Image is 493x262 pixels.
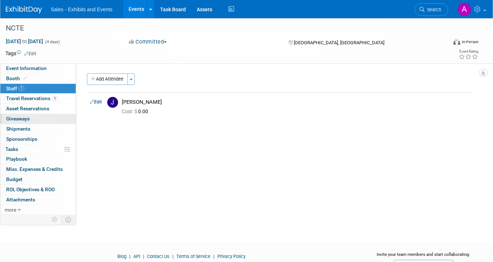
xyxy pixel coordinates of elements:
[0,185,76,195] a: ROI, Objectives & ROO
[141,254,146,259] span: |
[0,175,76,184] a: Budget
[21,38,28,44] span: to
[0,205,76,215] a: more
[5,50,36,57] td: Tags
[51,7,112,12] span: Sales - Exhibits and Events
[23,76,27,80] i: Booth reservation complete
[3,22,438,35] div: NCTE
[0,124,76,134] a: Shipments
[5,38,43,45] span: [DATE] [DATE]
[6,126,30,132] span: Shipments
[217,254,246,259] a: Privacy Policy
[415,3,448,16] a: Search
[126,38,170,46] button: Committed
[87,73,128,85] button: Add Attendee
[128,254,132,259] span: |
[117,254,126,259] a: Blog
[0,144,76,154] a: Tasks
[171,254,175,259] span: |
[6,65,47,71] span: Event Information
[6,136,37,142] span: Sponsorships
[409,38,479,49] div: Event Format
[6,176,22,182] span: Budget
[6,95,58,101] span: Travel Reservations
[5,146,18,152] span: Tasks
[122,109,138,114] span: Cost: $
[5,207,16,213] span: more
[61,215,76,224] td: Toggle Event Tabs
[459,50,478,53] div: Event Rating
[52,96,58,101] span: 1
[107,97,118,108] img: J.jpg
[0,84,76,94] a: Staff1
[6,86,24,91] span: Staff
[0,114,76,124] a: Giveaways
[453,39,460,45] img: Format-Inperson.png
[294,40,384,45] span: [GEOGRAPHIC_DATA], [GEOGRAPHIC_DATA]
[0,154,76,164] a: Playbook
[19,86,24,91] span: 1
[49,215,61,224] td: Personalize Event Tab Strip
[0,94,76,103] a: Travel Reservations1
[6,166,63,172] span: Misc. Expenses & Credits
[133,254,140,259] a: API
[6,197,35,202] span: Attachments
[461,39,479,45] div: In-Person
[45,40,60,44] span: (4 days)
[0,64,76,73] a: Event Information
[122,99,470,106] div: [PERSON_NAME]
[425,7,441,12] span: Search
[6,75,28,81] span: Booth
[6,156,27,162] span: Playbook
[122,109,151,114] span: 0.00
[6,116,30,122] span: Giveaways
[212,254,216,259] span: |
[0,74,76,83] a: Booth
[6,6,42,13] img: ExhibitDay
[176,254,210,259] a: Terms of Service
[6,187,55,192] span: ROI, Objectives & ROO
[458,3,471,16] img: Alexandra Horne
[0,104,76,114] a: Asset Reservations
[6,106,49,111] span: Asset Reservations
[90,99,102,105] a: Edit
[0,195,76,205] a: Attachments
[147,254,170,259] a: Contact Us
[0,134,76,144] a: Sponsorships
[24,51,36,56] a: Edit
[0,164,76,174] a: Misc. Expenses & Credits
